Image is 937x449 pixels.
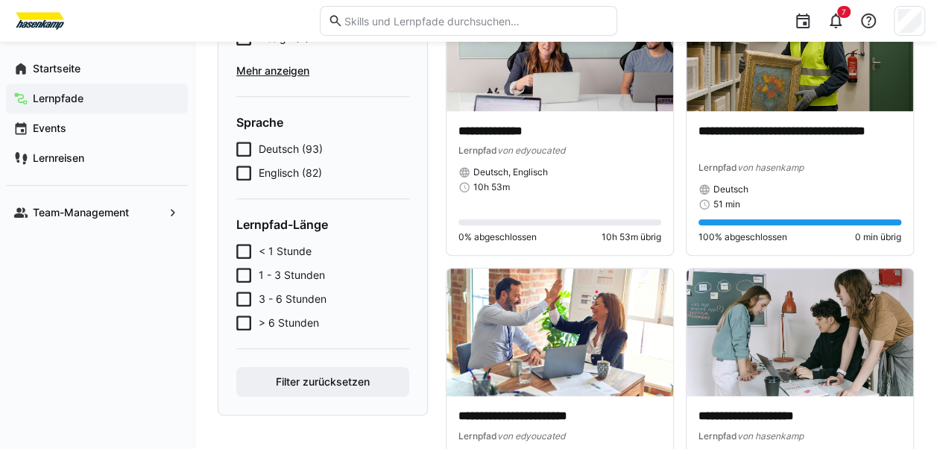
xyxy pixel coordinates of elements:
span: > 6 Stunden [259,315,319,330]
span: Lernpfad [458,430,497,442]
h4: Sprache [236,115,409,130]
span: von hasenkamp [737,162,804,173]
img: image [447,269,673,396]
span: 1 - 3 Stunden [259,268,325,283]
h4: Lernpfad-Länge [236,217,409,232]
span: Mehr anzeigen [236,63,409,78]
span: Deutsch [713,183,748,195]
span: 51 min [713,198,740,210]
span: 0 min übrig [855,231,901,243]
span: von hasenkamp [737,430,804,442]
button: Filter zurücksetzen [236,367,409,397]
span: Lernpfad [698,430,737,442]
span: von edyoucated [497,145,565,156]
img: image [687,269,913,396]
span: 10h 53m [473,181,510,193]
span: < 1 Stunde [259,244,312,259]
span: Deutsch (93) [259,142,323,157]
span: 3 - 6 Stunden [259,292,326,307]
input: Skills und Lernpfade durchsuchen… [343,14,609,28]
span: 10h 53m übrig [602,231,661,243]
span: Filter zurücksetzen [274,374,372,389]
span: 7 [842,7,846,16]
span: von edyoucated [497,430,565,442]
span: Deutsch, Englisch [473,166,548,178]
span: 0% abgeschlossen [458,231,537,243]
span: 100% abgeschlossen [698,231,787,243]
span: Lernpfad [698,162,737,173]
span: Englisch (82) [259,166,322,180]
span: Lernpfad [458,145,497,156]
